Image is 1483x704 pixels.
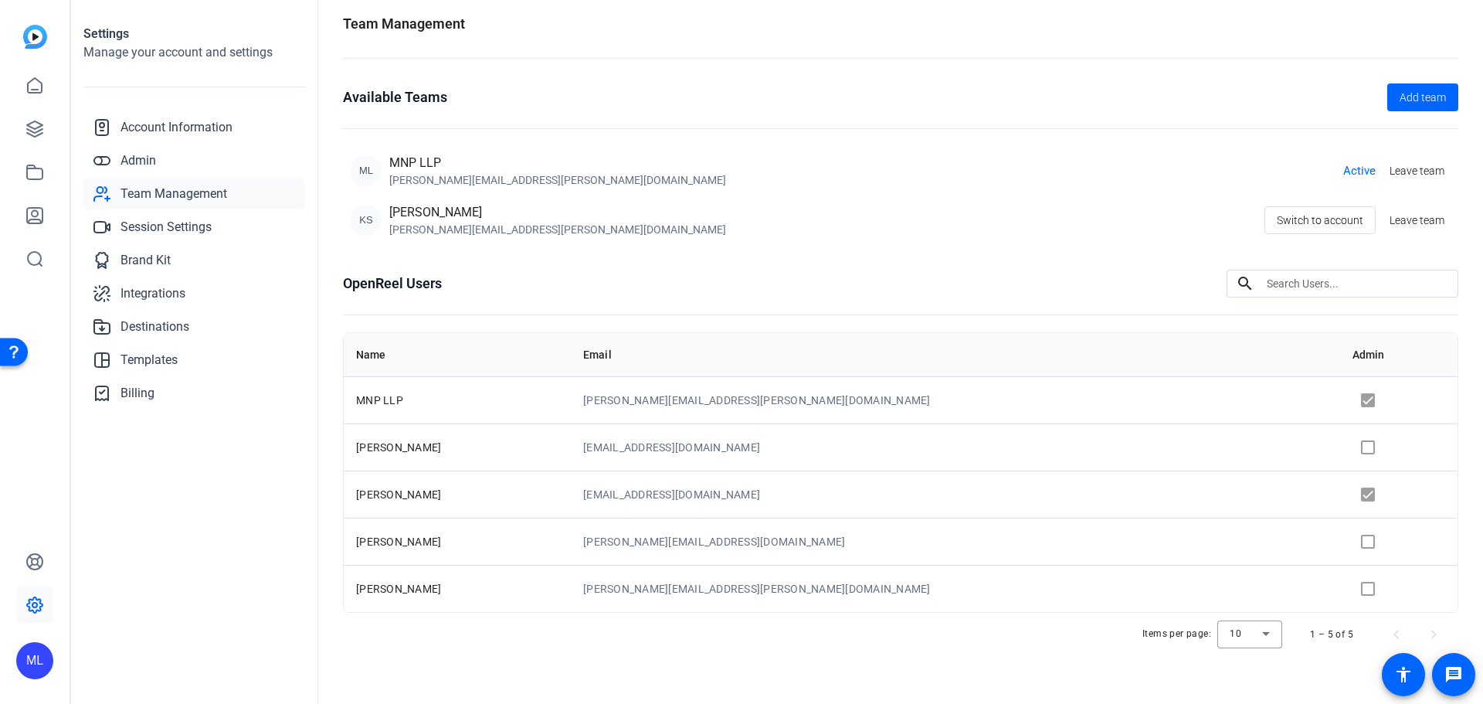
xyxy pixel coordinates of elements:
a: Team Management [83,179,305,209]
a: Integrations [83,278,305,309]
h1: Available Teams [343,87,447,108]
mat-icon: message [1444,665,1463,684]
span: Session Settings [120,218,212,236]
td: [EMAIL_ADDRESS][DOMAIN_NAME] [571,423,1340,471]
span: [PERSON_NAME] [356,583,441,595]
h1: OpenReel Users [343,273,442,294]
span: Billing [120,384,154,403]
td: [EMAIL_ADDRESS][DOMAIN_NAME] [571,471,1340,518]
div: 1 – 5 of 5 [1310,627,1353,642]
span: Admin [120,151,156,170]
h1: Settings [83,25,305,43]
th: Name [344,333,571,376]
div: ML [16,642,53,679]
span: Team Management [120,185,227,203]
span: [PERSON_NAME] [356,536,441,548]
span: MNP LLP [356,394,403,406]
a: Brand Kit [83,245,305,276]
th: Admin [1340,333,1458,376]
a: Session Settings [83,212,305,243]
td: [PERSON_NAME][EMAIL_ADDRESS][PERSON_NAME][DOMAIN_NAME] [571,565,1340,612]
td: [PERSON_NAME][EMAIL_ADDRESS][PERSON_NAME][DOMAIN_NAME] [571,376,1340,423]
mat-icon: search [1227,274,1264,293]
div: MNP LLP [389,154,726,172]
span: Leave team [1390,213,1444,229]
img: blue-gradient.svg [23,25,47,49]
mat-icon: accessibility [1394,665,1413,684]
button: Leave team [1383,157,1451,185]
h1: Team Management [343,13,465,35]
span: Leave team [1390,163,1444,179]
span: Account Information [120,118,232,137]
input: Search Users... [1267,274,1446,293]
div: [PERSON_NAME] [389,203,726,222]
span: Add team [1400,90,1446,106]
span: Destinations [120,318,189,336]
span: [PERSON_NAME] [356,441,441,454]
span: Templates [120,351,178,369]
button: Next page [1415,616,1452,653]
td: [PERSON_NAME][EMAIL_ADDRESS][DOMAIN_NAME] [571,518,1340,565]
button: Add team [1387,83,1458,111]
button: Switch to account [1264,206,1376,234]
a: Destinations [83,311,305,342]
div: Items per page: [1142,626,1211,641]
span: [PERSON_NAME] [356,488,441,501]
div: [PERSON_NAME][EMAIL_ADDRESS][PERSON_NAME][DOMAIN_NAME] [389,222,726,237]
button: Previous page [1378,616,1415,653]
span: Brand Kit [120,251,171,270]
button: Leave team [1383,206,1451,234]
div: KS [351,205,382,236]
span: Integrations [120,284,185,303]
a: Templates [83,345,305,376]
a: Admin [83,145,305,176]
a: Account Information [83,112,305,143]
div: [PERSON_NAME][EMAIL_ADDRESS][PERSON_NAME][DOMAIN_NAME] [389,172,726,188]
a: Billing [83,378,305,409]
div: ML [351,155,382,186]
h2: Manage your account and settings [83,43,305,62]
th: Email [571,333,1340,376]
span: Switch to account [1277,206,1363,235]
span: Active [1343,162,1376,180]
